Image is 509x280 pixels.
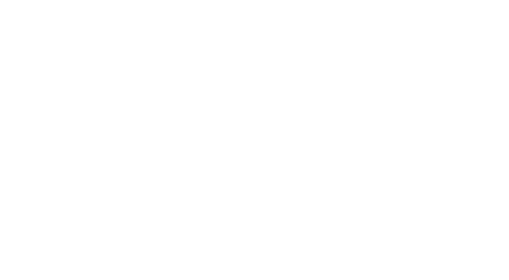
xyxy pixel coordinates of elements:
span: 홈 [21,226,26,231]
span: 대화 [62,226,70,232]
a: 대화 [45,216,88,233]
span: 설정 [105,226,113,231]
a: 설정 [88,216,131,233]
a: 홈 [2,216,45,233]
